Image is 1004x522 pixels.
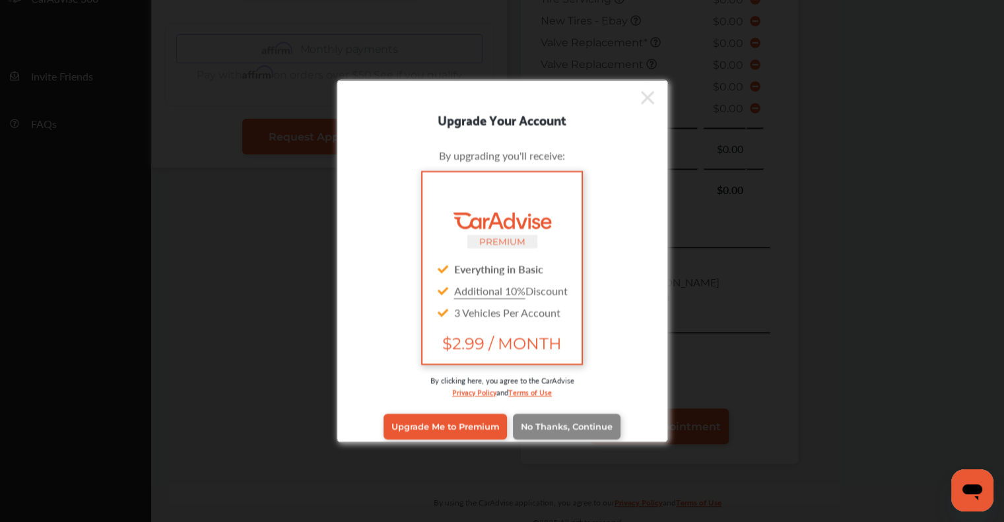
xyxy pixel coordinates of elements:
span: Upgrade Me to Premium [391,422,499,432]
div: 3 Vehicles Per Account [433,301,570,323]
a: Privacy Policy [452,385,496,397]
strong: Everything in Basic [454,261,543,276]
div: By upgrading you'll receive: [357,147,648,162]
a: No Thanks, Continue [513,414,620,439]
span: $2.99 / MONTH [433,333,570,352]
u: Additional 10% [454,282,525,298]
a: Terms of Use [508,385,552,397]
div: By clicking here, you agree to the CarAdvise and [357,374,648,410]
a: Upgrade Me to Premium [384,414,507,439]
small: PREMIUM [479,236,525,246]
span: Discount [454,282,568,298]
iframe: Button to launch messaging window [951,469,993,511]
div: Upgrade Your Account [337,108,667,129]
span: No Thanks, Continue [521,422,613,432]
